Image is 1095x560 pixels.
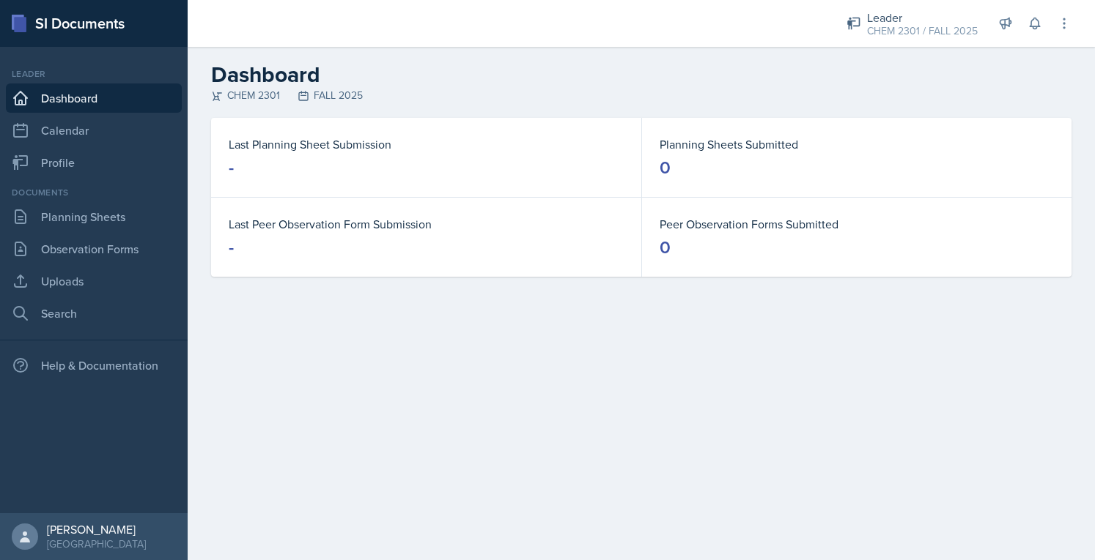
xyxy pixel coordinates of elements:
[229,215,624,233] dt: Last Peer Observation Form Submission
[211,88,1072,103] div: CHEM 2301 FALL 2025
[6,234,182,264] a: Observation Forms
[6,83,182,113] a: Dashboard
[6,148,182,177] a: Profile
[867,23,978,39] div: CHEM 2301 / FALL 2025
[660,156,671,179] div: 0
[6,202,182,231] a: Planning Sheets
[867,9,978,26] div: Leader
[660,135,1054,153] dt: Planning Sheets Submitted
[229,236,234,259] div: -
[660,215,1054,233] dt: Peer Observation Forms Submitted
[47,537,146,551] div: [GEOGRAPHIC_DATA]
[6,116,182,145] a: Calendar
[6,67,182,81] div: Leader
[211,61,1072,88] h2: Dashboard
[6,266,182,296] a: Uploads
[6,299,182,328] a: Search
[6,351,182,380] div: Help & Documentation
[660,236,671,259] div: 0
[229,156,234,179] div: -
[6,186,182,199] div: Documents
[47,522,146,537] div: [PERSON_NAME]
[229,135,624,153] dt: Last Planning Sheet Submission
